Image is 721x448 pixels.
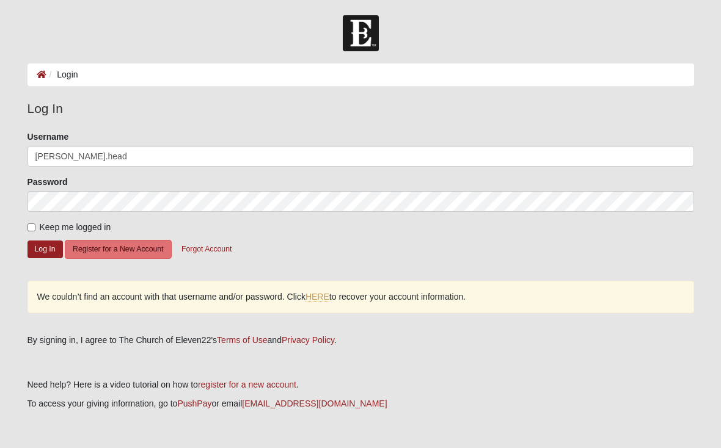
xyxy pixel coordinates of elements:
[27,334,694,347] div: By signing in, I agree to The Church of Eleven22's and .
[46,68,78,81] li: Login
[27,281,694,313] div: We couldn’t find an account with that username and/or password. Click to recover your account inf...
[177,399,211,408] a: PushPay
[343,15,379,51] img: Church of Eleven22 Logo
[27,240,63,258] button: Log In
[65,240,171,259] button: Register for a New Account
[27,223,35,231] input: Keep me logged in
[282,335,334,345] a: Privacy Policy
[198,380,296,389] a: register for a new account
[242,399,387,408] a: [EMAIL_ADDRESS][DOMAIN_NAME]
[217,335,267,345] a: Terms of Use
[27,99,694,118] legend: Log In
[174,240,240,259] button: Forgot Account
[27,397,694,410] p: To access your giving information, go to or email
[27,176,68,188] label: Password
[27,131,69,143] label: Username
[27,378,694,391] p: Need help? Here is a video tutorial on how to .
[306,292,329,302] a: HERE
[40,222,111,232] span: Keep me logged in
